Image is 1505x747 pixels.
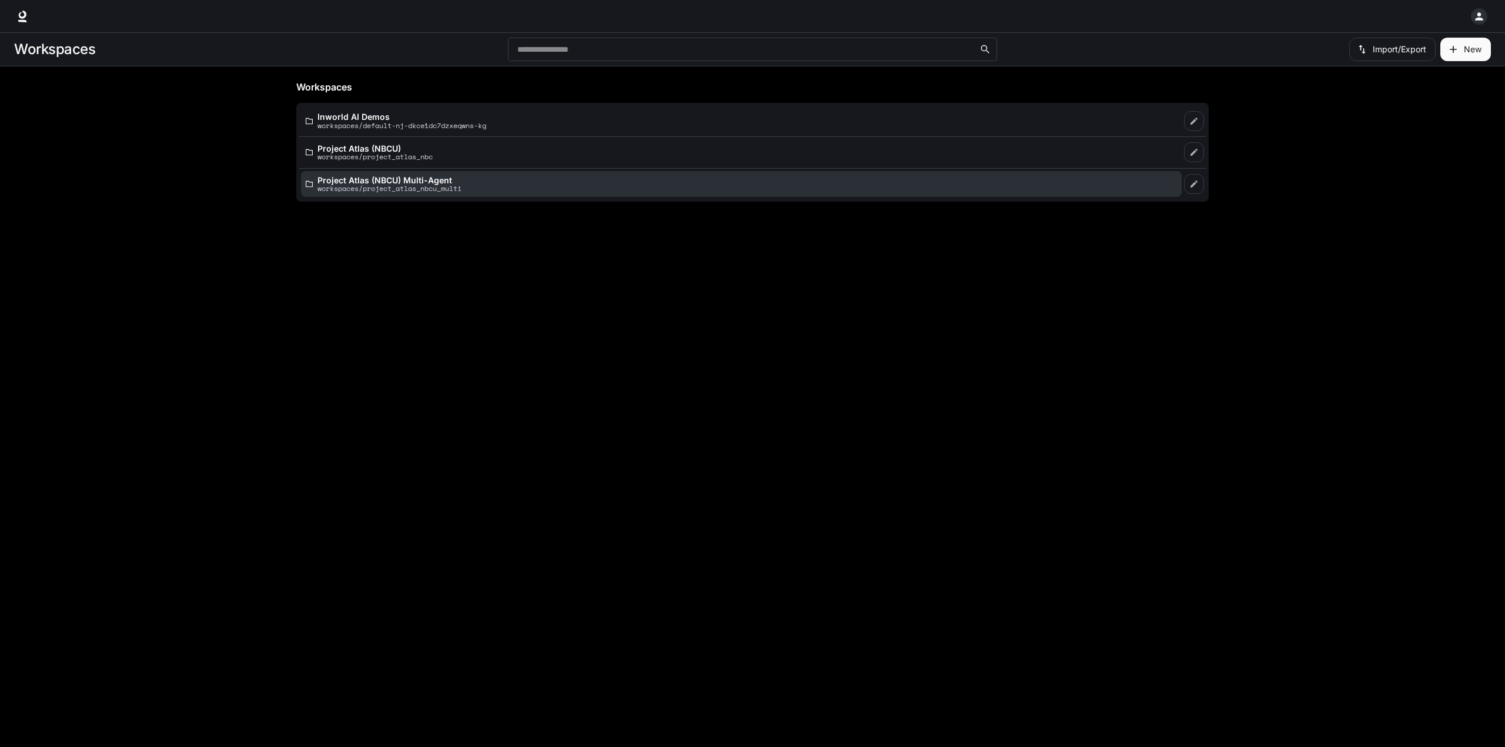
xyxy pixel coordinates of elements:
[14,38,95,61] h1: Workspaces
[317,176,461,185] p: Project Atlas (NBCU) Multi-Agent
[1184,111,1204,131] a: Edit workspace
[317,122,486,129] p: workspaces/default-nj-dkce1dc7dzxeqwns-kg
[317,144,433,153] p: Project Atlas (NBCU)
[301,139,1182,166] a: Project Atlas (NBCU)workspaces/project_atlas_nbc
[1184,174,1204,194] a: Edit workspace
[1349,38,1436,61] button: Import/Export
[1184,142,1204,162] a: Edit workspace
[301,171,1182,197] a: Project Atlas (NBCU) Multi-Agentworkspaces/project_atlas_nbcu_multi
[1440,38,1491,61] button: Create workspace
[317,185,461,192] p: workspaces/project_atlas_nbcu_multi
[296,81,1209,93] h5: Workspaces
[317,112,486,121] p: Inworld AI Demos
[301,108,1182,134] a: Inworld AI Demosworkspaces/default-nj-dkce1dc7dzxeqwns-kg
[317,153,433,160] p: workspaces/project_atlas_nbc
